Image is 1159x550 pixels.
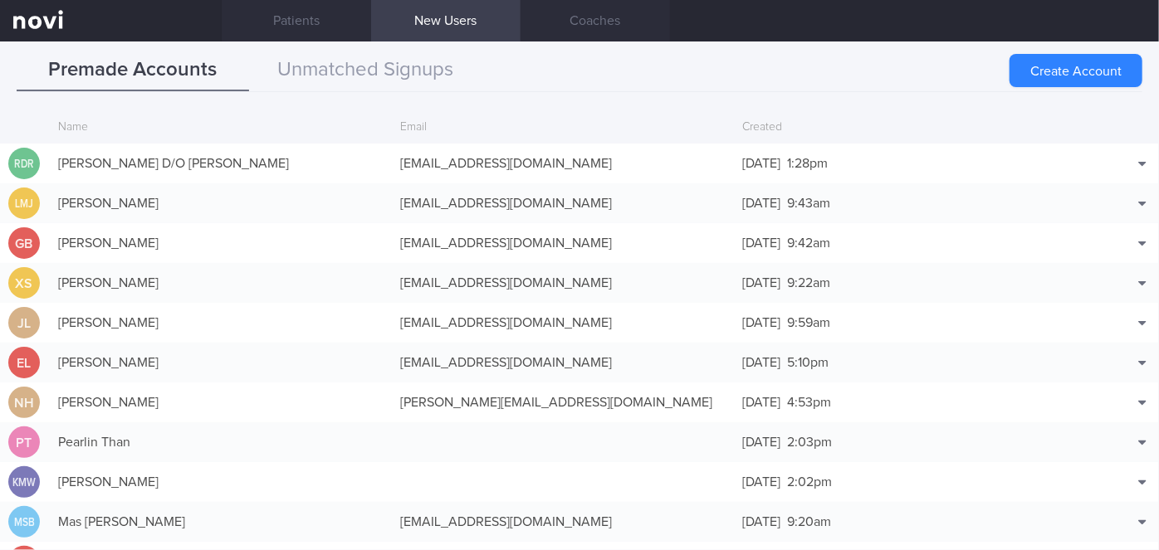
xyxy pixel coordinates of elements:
[8,307,40,339] div: JL
[249,50,482,91] button: Unmatched Signups
[8,387,40,419] div: NH
[742,236,780,250] span: [DATE]
[742,356,780,369] span: [DATE]
[787,396,831,409] span: 4:53pm
[742,157,780,170] span: [DATE]
[787,475,832,489] span: 2:02pm
[787,515,831,528] span: 9:20am
[742,197,780,210] span: [DATE]
[11,187,37,220] div: LMJ
[787,157,828,170] span: 1:28pm
[392,147,734,180] div: [EMAIL_ADDRESS][DOMAIN_NAME]
[787,356,829,369] span: 5:10pm
[392,266,734,299] div: [EMAIL_ADDRESS][DOMAIN_NAME]
[8,426,40,459] div: PT
[787,236,830,250] span: 9:42am
[50,346,392,379] div: [PERSON_NAME]
[11,466,37,499] div: KMW
[392,187,734,220] div: [EMAIL_ADDRESS][DOMAIN_NAME]
[50,226,392,260] div: [PERSON_NAME]
[50,266,392,299] div: [PERSON_NAME]
[392,386,734,419] div: [PERSON_NAME][EMAIL_ADDRESS][DOMAIN_NAME]
[742,316,780,329] span: [DATE]
[50,147,392,180] div: [PERSON_NAME] D/O [PERSON_NAME]
[50,386,392,419] div: [PERSON_NAME]
[50,187,392,220] div: [PERSON_NAME]
[742,396,780,409] span: [DATE]
[11,148,37,180] div: RDR
[742,515,780,528] span: [DATE]
[742,475,780,489] span: [DATE]
[787,436,832,449] span: 2:03pm
[50,505,392,538] div: Mas [PERSON_NAME]
[742,436,780,449] span: [DATE]
[392,505,734,538] div: [EMAIL_ADDRESS][DOMAIN_NAME]
[392,346,734,379] div: [EMAIL_ADDRESS][DOMAIN_NAME]
[11,506,37,538] div: MSB
[392,226,734,260] div: [EMAIL_ADDRESS][DOMAIN_NAME]
[392,112,734,144] div: Email
[787,316,830,329] span: 9:59am
[50,426,392,459] div: Pearlin Than
[734,112,1076,144] div: Created
[8,347,40,379] div: EL
[392,306,734,339] div: [EMAIL_ADDRESS][DOMAIN_NAME]
[17,50,249,91] button: Premade Accounts
[8,227,40,260] div: GB
[8,267,40,299] div: XS
[1010,54,1142,87] button: Create Account
[787,197,830,210] span: 9:43am
[742,276,780,290] span: [DATE]
[50,112,392,144] div: Name
[787,276,830,290] span: 9:22am
[50,306,392,339] div: [PERSON_NAME]
[50,465,392,499] div: [PERSON_NAME]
